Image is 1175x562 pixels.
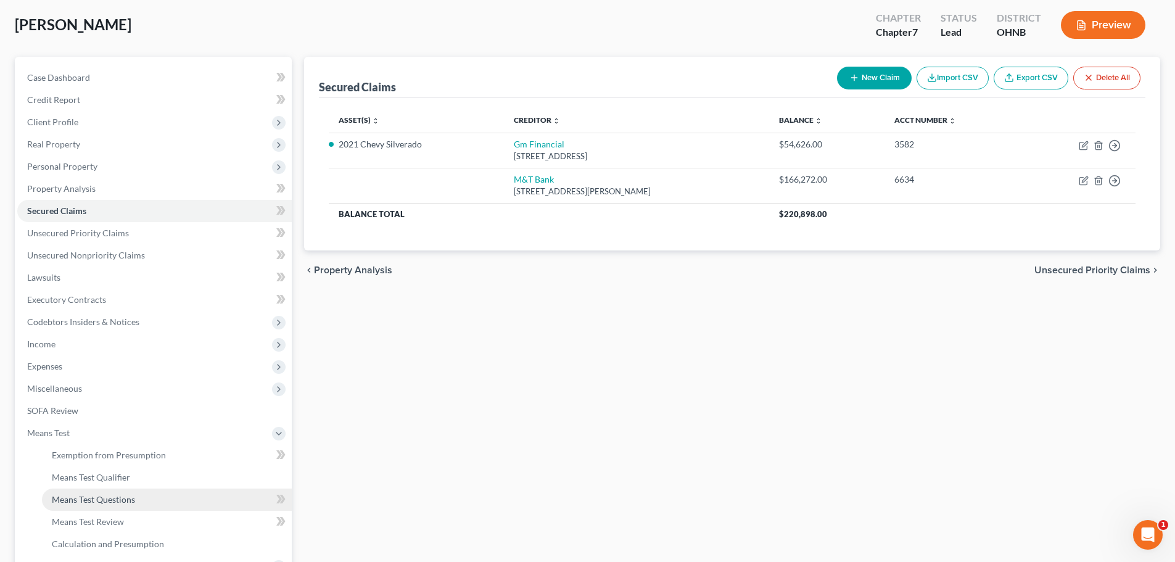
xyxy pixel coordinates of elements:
i: unfold_more [949,117,956,125]
div: [STREET_ADDRESS][PERSON_NAME] [514,186,760,197]
span: Means Test Review [52,516,124,527]
span: Exemption from Presumption [52,450,166,460]
i: unfold_more [815,117,822,125]
span: Unsecured Priority Claims [1034,265,1150,275]
div: 3582 [894,138,1013,151]
span: 7 [912,26,918,38]
a: Asset(s) unfold_more [339,115,379,125]
a: Export CSV [994,67,1068,89]
i: unfold_more [372,117,379,125]
th: Balance Total [329,203,769,225]
a: Balance unfold_more [779,115,822,125]
span: Credit Report [27,94,80,105]
span: Calculation and Presumption [52,539,164,549]
span: Codebtors Insiders & Notices [27,316,139,327]
span: Unsecured Priority Claims [27,228,129,238]
div: [STREET_ADDRESS] [514,151,760,162]
li: 2021 Chevy Silverado [339,138,493,151]
div: Secured Claims [319,80,396,94]
button: New Claim [837,67,912,89]
span: Expenses [27,361,62,371]
span: Case Dashboard [27,72,90,83]
div: Chapter [876,25,921,39]
i: chevron_left [304,265,314,275]
div: 6634 [894,173,1013,186]
span: Property Analysis [314,265,392,275]
div: $54,626.00 [779,138,875,151]
iframe: Intercom live chat [1133,520,1163,550]
a: Lawsuits [17,267,292,289]
span: Secured Claims [27,205,86,216]
div: OHNB [997,25,1041,39]
span: Personal Property [27,161,97,171]
span: Unsecured Nonpriority Claims [27,250,145,260]
span: Real Property [27,139,80,149]
span: Property Analysis [27,183,96,194]
div: Chapter [876,11,921,25]
button: Unsecured Priority Claims chevron_right [1034,265,1160,275]
a: Exemption from Presumption [42,444,292,466]
a: M&T Bank [514,174,554,184]
button: Delete All [1073,67,1140,89]
span: Means Test Questions [52,494,135,505]
div: Lead [941,25,977,39]
span: Means Test [27,428,70,438]
span: Miscellaneous [27,383,82,394]
span: 1 [1158,520,1168,530]
div: Status [941,11,977,25]
span: Client Profile [27,117,78,127]
a: Unsecured Priority Claims [17,222,292,244]
button: Preview [1061,11,1145,39]
span: Means Test Qualifier [52,472,130,482]
a: SOFA Review [17,400,292,422]
a: Credit Report [17,89,292,111]
a: Creditor unfold_more [514,115,560,125]
div: $166,272.00 [779,173,875,186]
i: unfold_more [553,117,560,125]
a: Calculation and Presumption [42,533,292,555]
a: Unsecured Nonpriority Claims [17,244,292,267]
div: District [997,11,1041,25]
span: Income [27,339,56,349]
a: Acct Number unfold_more [894,115,956,125]
a: Secured Claims [17,200,292,222]
a: Property Analysis [17,178,292,200]
a: Gm Financial [514,139,564,149]
button: chevron_left Property Analysis [304,265,392,275]
a: Executory Contracts [17,289,292,311]
a: Case Dashboard [17,67,292,89]
a: Means Test Qualifier [42,466,292,489]
span: SOFA Review [27,405,78,416]
a: Means Test Review [42,511,292,533]
i: chevron_right [1150,265,1160,275]
span: Lawsuits [27,272,60,283]
span: $220,898.00 [779,209,827,219]
span: [PERSON_NAME] [15,15,131,33]
span: Executory Contracts [27,294,106,305]
a: Means Test Questions [42,489,292,511]
button: Import CSV [917,67,989,89]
